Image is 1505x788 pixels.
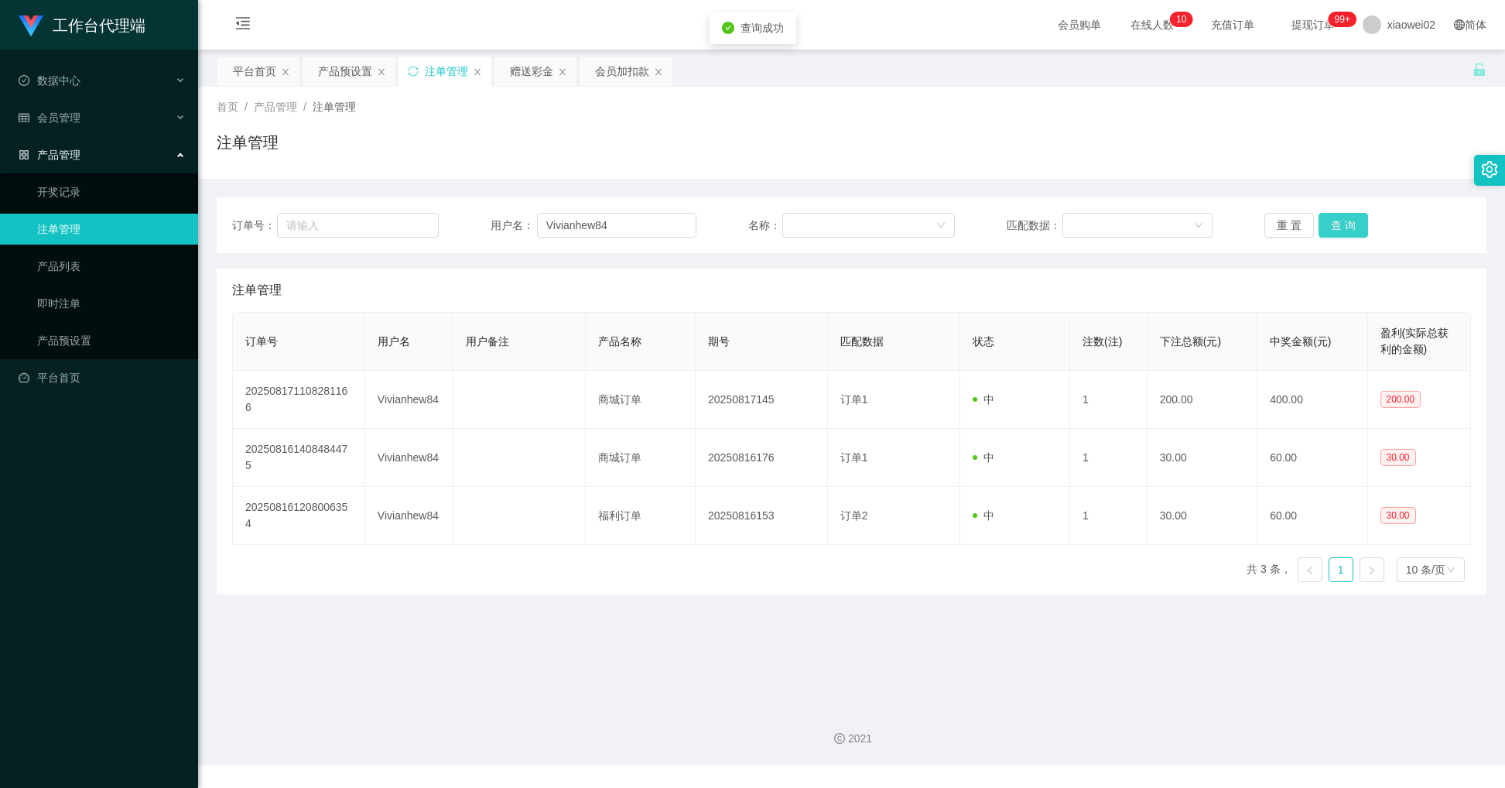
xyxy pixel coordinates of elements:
span: 用户名 [378,335,410,348]
span: 中奖金额(元) [1270,335,1331,348]
td: 30.00 [1148,487,1257,545]
div: 赠送彩金 [510,57,553,86]
i: 图标: sync [408,66,419,77]
div: 平台首页 [233,57,276,86]
td: 1 [1070,487,1148,545]
i: 图标: appstore-o [19,149,29,160]
a: 注单管理 [37,214,186,245]
span: / [245,101,248,113]
span: 数据中心 [19,74,80,87]
li: 上一页 [1298,557,1322,582]
p: 1 [1176,12,1182,27]
span: 中 [973,509,994,522]
i: icon: check-circle [722,22,734,34]
td: Vivianhew84 [365,487,453,545]
h1: 注单管理 [217,131,279,154]
span: 状态 [973,335,994,348]
td: 20250817145 [696,371,828,429]
div: 产品预设置 [318,57,372,86]
a: 即时注单 [37,288,186,319]
span: 订单2 [840,509,868,522]
td: 202508161208006354 [233,487,365,545]
span: 订单1 [840,393,868,406]
span: 产品名称 [598,335,641,348]
i: 图标: table [19,112,29,123]
span: 30.00 [1380,507,1416,524]
i: 图标: right [1367,566,1377,575]
span: 会员管理 [19,111,80,124]
a: 产品列表 [37,251,186,282]
i: 图标: down [1446,565,1455,576]
td: 60.00 [1257,487,1367,545]
i: 图标: close [473,67,482,77]
a: 工作台代理端 [19,19,145,31]
td: 1 [1070,371,1148,429]
span: 用户备注 [466,335,509,348]
span: 期号 [708,335,730,348]
button: 重 置 [1264,213,1314,238]
li: 1 [1329,557,1353,582]
td: 商城订单 [586,429,696,487]
span: 下注总额(元) [1160,335,1221,348]
a: 产品预设置 [37,325,186,356]
i: 图标: copyright [834,733,845,744]
i: 图标: global [1454,19,1465,30]
span: 匹配数据： [1007,218,1063,234]
div: 会员加扣款 [595,57,649,86]
span: 注单管理 [232,281,282,300]
i: 图标: close [281,67,290,77]
td: 202508171108281166 [233,371,365,429]
div: 注单管理 [425,57,468,86]
td: 60.00 [1257,429,1367,487]
input: 请输入 [277,213,438,238]
p: 0 [1182,12,1187,27]
span: 用户名： [491,218,537,234]
span: 在线人数 [1123,19,1182,30]
td: 20250816153 [696,487,828,545]
i: 图标: menu-fold [217,1,269,50]
i: 图标: close [377,67,386,77]
sup: 10 [1170,12,1192,27]
div: 2021 [210,731,1493,747]
td: 1 [1070,429,1148,487]
td: 202508161408484475 [233,429,365,487]
li: 下一页 [1360,557,1384,582]
a: 开奖记录 [37,176,186,207]
td: 商城订单 [586,371,696,429]
span: 充值订单 [1203,19,1262,30]
i: 图标: unlock [1473,63,1486,77]
td: 20250816176 [696,429,828,487]
td: Vivianhew84 [365,429,453,487]
i: 图标: setting [1481,161,1498,178]
span: 订单1 [840,451,868,464]
img: logo.9652507e.png [19,15,43,37]
span: 中 [973,451,994,464]
span: 30.00 [1380,449,1416,466]
span: 首页 [217,101,238,113]
span: 订单号： [232,218,277,234]
li: 共 3 条， [1247,557,1291,582]
td: Vivianhew84 [365,371,453,429]
span: 查询成功 [741,22,784,34]
td: 200.00 [1148,371,1257,429]
div: 10 条/页 [1406,558,1445,581]
span: 产品管理 [254,101,297,113]
i: 图标: close [558,67,567,77]
a: 图标: dashboard平台首页 [19,362,186,393]
span: / [303,101,306,113]
i: 图标: check-circle-o [19,75,29,86]
span: 订单号 [245,335,278,348]
span: 名称： [748,218,782,234]
i: 图标: down [1194,221,1203,231]
sup: 977 [1329,12,1356,27]
a: 1 [1329,558,1353,581]
td: 400.00 [1257,371,1367,429]
span: 注数(注) [1083,335,1122,348]
button: 查 询 [1319,213,1368,238]
td: 福利订单 [586,487,696,545]
i: 图标: down [936,221,946,231]
span: 匹配数据 [840,335,884,348]
span: 产品管理 [19,149,80,161]
span: 注单管理 [313,101,356,113]
span: 中 [973,393,994,406]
